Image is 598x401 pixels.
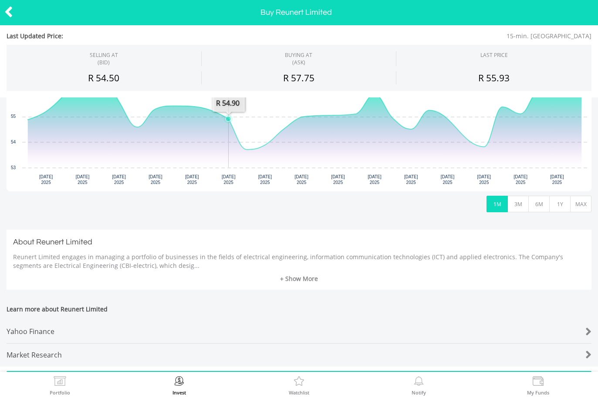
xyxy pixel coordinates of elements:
text: [DATE] 2025 [550,174,564,185]
text: [DATE] 2025 [112,174,126,185]
button: 6M [528,196,550,212]
img: Watchlist [292,376,306,388]
text: 53 [11,165,16,170]
text: [DATE] 2025 [477,174,491,185]
p: Reunert Limited engages in managing a portfolio of businesses in the fields of electrical enginee... [13,253,585,270]
text: [DATE] 2025 [295,174,309,185]
a: + Show More [13,274,585,283]
a: Notify [412,376,426,395]
img: View Funds [531,376,545,388]
text: [DATE] 2025 [76,174,90,185]
span: BUYING AT [285,51,312,66]
span: Learn more about Reunert Limited [7,305,591,320]
span: (ASK) [285,59,312,66]
span: R 57.75 [283,72,314,84]
a: Yahoo Finance [7,320,591,344]
label: My Funds [527,390,549,395]
label: Invest [172,390,186,395]
button: MAX [570,196,591,212]
img: Invest Now [172,376,186,388]
a: Portfolio [50,376,70,395]
span: R 55.93 [478,72,510,84]
a: Market Research [7,344,591,367]
text: [DATE] 2025 [514,174,527,185]
label: Portfolio [50,390,70,395]
a: Watchlist [289,376,309,395]
div: Chart. Highcharts interactive chart. [7,61,591,191]
img: View Notifications [412,376,426,388]
text: [DATE] 2025 [258,174,272,185]
text: [DATE] 2025 [185,174,199,185]
button: 3M [507,196,529,212]
svg: Interactive chart [7,61,591,191]
img: View Portfolio [53,376,67,388]
span: (BID) [90,59,118,66]
span: 15-min. [GEOGRAPHIC_DATA] [250,32,591,40]
div: LAST PRICE [480,51,508,59]
button: 1M [487,196,508,212]
a: My Funds [527,376,549,395]
h3: About Reunert Limited [13,236,585,248]
button: 1Y [549,196,571,212]
div: Market Research [7,344,543,367]
label: Notify [412,390,426,395]
text: [DATE] 2025 [39,174,53,185]
text: [DATE] 2025 [441,174,455,185]
span: R 54.50 [88,72,119,84]
a: Invest [172,376,186,395]
span: Last Updated Price: [7,32,250,40]
div: SELLING AT [90,51,118,66]
text: 54 [11,140,16,144]
label: Watchlist [289,390,309,395]
text: 55 [11,114,16,119]
div: Yahoo Finance [7,320,543,343]
path: Monday, 1 Sep 2025, 54.9. [226,117,231,122]
text: [DATE] 2025 [331,174,345,185]
text: [DATE] 2025 [368,174,382,185]
text: [DATE] 2025 [149,174,162,185]
text: [DATE] 2025 [404,174,418,185]
text: [DATE] 2025 [222,174,236,185]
